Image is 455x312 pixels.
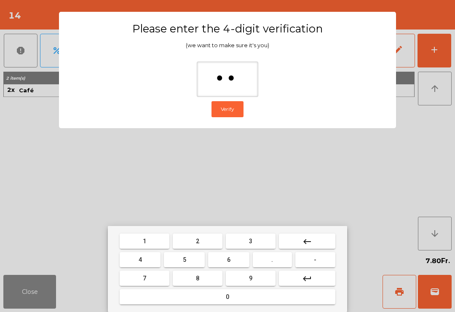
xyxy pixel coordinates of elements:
button: 0 [120,289,335,304]
button: 7 [120,271,169,286]
button: 9 [226,271,276,286]
span: 6 [227,256,230,263]
span: 2 [196,238,199,245]
button: 6 [208,252,249,267]
button: 5 [164,252,205,267]
span: 7 [143,275,146,282]
button: Verify [211,101,244,117]
button: 8 [173,271,222,286]
button: . [253,252,292,267]
span: 5 [183,256,186,263]
span: 8 [196,275,199,282]
button: 2 [173,234,222,249]
span: 1 [143,238,146,245]
mat-icon: keyboard_return [302,274,312,284]
span: 0 [226,293,229,300]
span: 3 [249,238,252,245]
button: - [295,252,335,267]
h3: Please enter the 4-digit verification [75,22,380,35]
button: 4 [120,252,161,267]
button: 3 [226,234,276,249]
span: 9 [249,275,252,282]
span: (we want to make sure it's you) [186,42,269,48]
button: 1 [120,234,169,249]
mat-icon: keyboard_backspace [302,237,312,247]
span: 4 [139,256,142,263]
span: . [271,256,273,263]
span: - [314,256,316,263]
